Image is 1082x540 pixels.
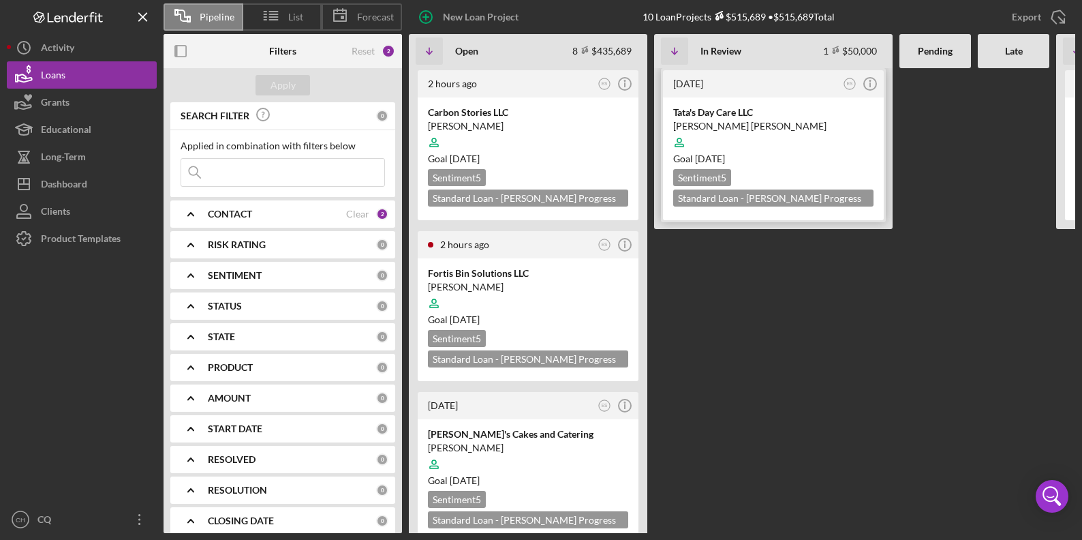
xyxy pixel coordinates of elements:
[376,269,388,282] div: 0
[443,3,519,31] div: New Loan Project
[455,46,478,57] b: Open
[200,12,234,22] span: Pipeline
[7,143,157,170] button: Long-Term
[428,119,628,133] div: [PERSON_NAME]
[208,270,262,281] b: SENTIMENT
[1012,3,1041,31] div: Export
[269,46,296,57] b: Filters
[428,78,477,89] time: 2025-08-26 14:37
[450,314,480,325] time: 10/10/2025
[7,170,157,198] button: Dashboard
[673,78,703,89] time: 2025-07-08 06:56
[602,242,608,247] text: ES
[841,75,859,93] button: ES
[596,75,614,93] button: ES
[41,61,65,92] div: Loans
[376,453,388,466] div: 0
[376,208,388,220] div: 2
[208,515,274,526] b: CLOSING DATE
[409,3,532,31] button: New Loan Project
[7,116,157,143] button: Educational
[208,331,235,342] b: STATE
[41,34,74,65] div: Activity
[376,110,388,122] div: 0
[208,485,267,496] b: RESOLUTION
[41,143,86,174] div: Long-Term
[428,441,628,455] div: [PERSON_NAME]
[181,140,385,151] div: Applied in combination with filters below
[428,106,628,119] div: Carbon Stories LLC
[41,198,70,228] div: Clients
[41,170,87,201] div: Dashboard
[428,169,486,186] div: Sentiment 5
[602,81,608,86] text: ES
[572,45,632,57] div: 8 $435,689
[382,44,395,58] div: 2
[7,506,157,533] button: CHCQ [PERSON_NAME]
[288,12,303,22] span: List
[208,423,262,434] b: START DATE
[376,331,388,343] div: 0
[440,239,489,250] time: 2025-08-26 14:14
[428,314,480,325] span: Goal
[450,475,480,486] time: 09/03/2025
[376,423,388,435] div: 0
[596,236,614,254] button: ES
[1036,480,1068,513] div: Open Intercom Messenger
[346,209,369,220] div: Clear
[376,515,388,527] div: 0
[643,11,835,22] div: 10 Loan Projects • $515,689 Total
[357,12,394,22] span: Forecast
[208,239,266,250] b: RISK RATING
[41,116,91,147] div: Educational
[208,301,242,312] b: STATUS
[7,198,157,225] button: Clients
[7,61,157,89] button: Loans
[428,427,628,441] div: [PERSON_NAME]'s Cakes and Catering
[673,119,874,133] div: [PERSON_NAME] [PERSON_NAME]
[7,89,157,116] button: Grants
[352,46,375,57] div: Reset
[695,153,725,164] time: 07/25/2025
[376,239,388,251] div: 0
[208,362,253,373] b: PRODUCT
[428,400,458,411] time: 2025-08-22 18:51
[428,280,628,294] div: [PERSON_NAME]
[41,89,69,119] div: Grants
[376,300,388,312] div: 0
[673,169,731,186] div: Sentiment 5
[16,516,25,524] text: CH
[208,209,252,220] b: CONTACT
[428,491,486,508] div: Sentiment 5
[428,267,628,280] div: Fortis Bin Solutions LLC
[428,475,480,486] span: Goal
[41,225,121,256] div: Product Templates
[7,34,157,61] button: Activity
[256,75,310,95] button: Apply
[428,153,480,164] span: Goal
[416,229,640,383] a: 2 hours agoESFortis Bin Solutions LLC[PERSON_NAME]Goal [DATE]Sentiment5Standard Loan - [PERSON_NA...
[376,484,388,496] div: 0
[998,3,1075,31] button: Export
[847,81,853,86] text: ES
[376,392,388,404] div: 0
[7,225,157,252] button: Product Templates
[823,45,877,57] div: 1 $50,000
[700,46,741,57] b: In Review
[1005,46,1023,57] b: Late
[602,403,608,408] text: ES
[208,454,256,465] b: RESOLVED
[270,75,296,95] div: Apply
[918,46,953,57] b: Pending
[673,153,725,164] span: Goal
[428,190,628,207] div: Standard Loan - [PERSON_NAME] Progress Capital $50,000
[428,350,628,367] div: Standard Loan - [PERSON_NAME] Progress Capital $65,000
